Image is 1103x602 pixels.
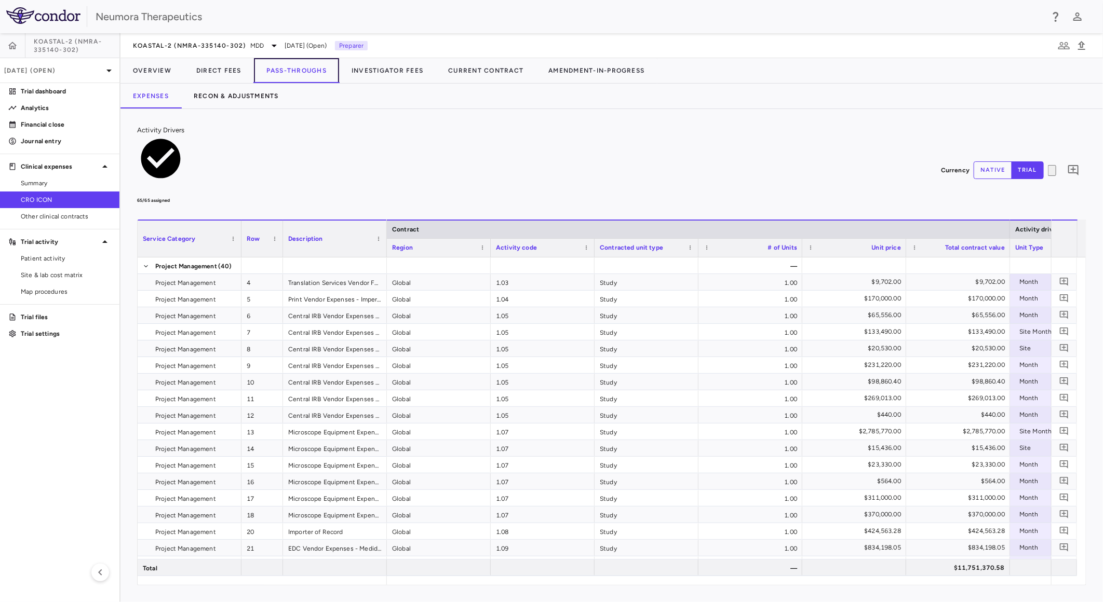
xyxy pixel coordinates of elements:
div: $2,785,770.00 [916,423,1005,440]
div: Site Month [1019,423,1100,440]
button: Add comment [1057,491,1071,505]
div: 8 [241,340,283,357]
div: 1.07 [491,440,595,456]
p: Journal entry [21,136,111,146]
div: 1.05 [491,357,595,373]
span: Contracted unit type [600,244,663,251]
div: $65,556.00 [916,307,1005,323]
div: Study [595,324,698,340]
button: Add comment [1057,524,1071,538]
button: Add comment [1057,408,1071,422]
div: Microscope Equipment Expenses - Quipment - Services [283,490,387,506]
p: Clinical expenses [21,162,99,171]
div: 1.00 [698,523,802,539]
div: Month [1019,489,1100,506]
span: Total contract value [945,244,1005,251]
div: 1.05 [491,374,595,390]
div: Central IRB Vendor Expenses - Advarra - Review Services - Miscellaneous [283,390,387,406]
div: Month [1019,506,1100,523]
button: Add comment [1057,425,1071,439]
div: 1.00 [698,540,802,556]
span: Other clinical contracts [21,212,111,221]
button: Add comment [1057,474,1071,488]
button: Add comment [1057,508,1071,522]
div: $170,000.00 [916,290,1005,307]
div: $231,220.00 [812,357,901,373]
svg: Add comment [1059,344,1069,353]
div: Global [387,357,491,373]
div: 20 [241,523,283,539]
div: 1.00 [698,457,802,473]
button: Add comment [1057,275,1071,289]
div: Global [387,523,491,539]
div: 1.00 [698,490,802,506]
p: Currency [941,166,970,175]
div: $20,530.00 [812,340,901,357]
svg: Add comment [1059,543,1069,553]
div: 1.00 [698,423,802,440]
div: $20,530.00 [916,340,1005,357]
span: Service Category [143,235,195,242]
div: $2,785,770.00 [812,423,901,440]
div: 6 [241,307,283,323]
button: Investigator Fees [339,58,436,83]
div: 1.07 [491,457,595,473]
span: Project Management [155,275,216,291]
div: Month [1019,290,1100,307]
button: Add comment [1057,325,1071,339]
span: Project Management [155,391,216,407]
div: Study [595,307,698,323]
p: Trial dashboard [21,87,111,96]
div: Global [387,423,491,440]
div: 1.07 [491,507,595,523]
div: EDC Vendor Expenses - Medidata [283,540,387,556]
div: Month [1019,473,1100,489]
div: 1.00 [698,291,802,307]
span: Project Management [155,374,216,391]
div: $9,702.00 [916,273,1005,290]
button: Add comment [1057,358,1071,372]
div: Study [595,540,698,556]
div: 10 [241,374,283,390]
div: $98,860.40 [916,373,1005,390]
div: $15,436.00 [812,440,901,456]
div: 18 [241,507,283,523]
span: Project Management [155,341,216,358]
svg: Add comment [1059,393,1069,403]
span: Project Management [155,358,216,374]
div: $311,000.00 [812,489,901,506]
button: native [974,161,1012,179]
svg: Add comment [1059,510,1069,519]
span: Project Management [155,490,216,507]
div: 1.05 [491,307,595,323]
div: $65,556.00 [812,307,901,323]
div: Site [1019,440,1100,456]
div: $440.00 [916,406,1005,423]
button: Add comment [1057,541,1071,555]
button: Add comment [1057,458,1071,472]
div: $9,702.00 [812,273,901,290]
div: 1.08 [491,523,595,539]
span: Project Management [155,324,216,341]
div: 1.00 [698,390,802,406]
div: $15,436.00 [916,440,1005,456]
div: 1.07 [491,423,595,440]
div: $311,000.00 [916,489,1005,506]
div: Neumora Therapeutics [96,9,1043,24]
div: 1.00 [698,274,802,290]
button: Expenses [120,84,181,108]
div: Print Vendor Expenses - Imperial [283,291,387,307]
button: trial [1012,161,1044,179]
button: Add comment [1057,391,1071,405]
div: Central IRB Vendor Expenses - Advarra - Initial Review - Miscellaneous [283,357,387,373]
div: Compliance Dosing - AiCure - AiCure Patient Connect [283,556,387,572]
button: Add comment [1057,557,1071,571]
div: Central IRB Vendor Expenses - Advarra - Continuing Review [283,324,387,340]
p: Analytics [21,103,111,113]
div: Month [1019,357,1100,373]
div: Global [387,507,491,523]
div: $98,860.40 [812,373,901,390]
span: Unit price [872,244,902,251]
span: Patient activity [21,254,111,263]
div: $133,490.00 [916,323,1005,340]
